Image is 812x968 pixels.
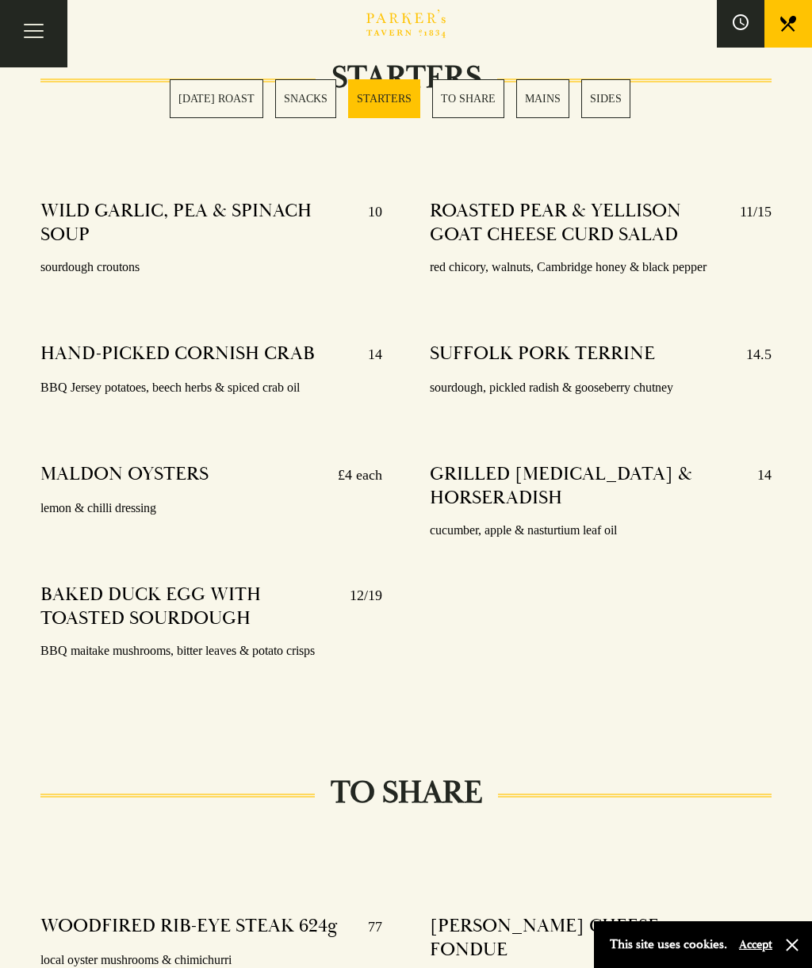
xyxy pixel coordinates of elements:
p: 77 [352,914,382,939]
p: 10 [352,199,382,247]
h4: WILD GARLIC, PEA & SPINACH SOUP [40,199,352,247]
p: 12/19 [334,583,382,630]
a: 2 / 6 [275,79,336,118]
p: sourdough croutons [40,256,382,279]
p: BBQ maitake mushrooms, bitter leaves & potato crisps [40,640,382,663]
p: BBQ Jersey potatoes, beech herbs & spiced crab oil [40,377,382,400]
h4: [PERSON_NAME] CHEESE FONDUE [430,914,741,962]
h4: HAND-PICKED CORNISH CRAB [40,342,315,367]
a: 4 / 6 [432,79,504,118]
h4: SUFFOLK PORK TERRINE [430,342,655,367]
p: 11/15 [724,199,772,247]
h2: TO SHARE [315,774,498,812]
h4: BAKED DUCK EGG WITH TOASTED SOURDOUGH [40,583,334,630]
p: 14.5 [730,342,772,367]
p: 20 [741,914,772,962]
p: cucumber, apple & nasturtium leaf oil [430,519,772,542]
p: sourdough, pickled radish & gooseberry chutney [430,377,772,400]
a: 1 / 6 [170,79,263,118]
p: This site uses cookies. [610,933,727,956]
p: lemon & chilli dressing [40,497,382,520]
h4: GRILLED [MEDICAL_DATA] & HORSERADISH [430,462,741,510]
a: 3 / 6 [348,79,420,118]
h4: ROASTED PEAR & YELLISON GOAT CHEESE CURD SALAD [430,199,724,247]
p: 14 [741,462,772,510]
p: red chicory, walnuts, Cambridge honey & black pepper [430,256,772,279]
h4: MALDON OYSTERS [40,462,209,488]
a: 6 / 6 [581,79,630,118]
p: £4 each [322,462,382,488]
button: Accept [739,937,772,952]
p: 14 [352,342,382,367]
h4: WOODFIRED RIB-EYE STEAK 624g [40,914,338,939]
button: Close and accept [784,937,800,953]
a: 5 / 6 [516,79,569,118]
